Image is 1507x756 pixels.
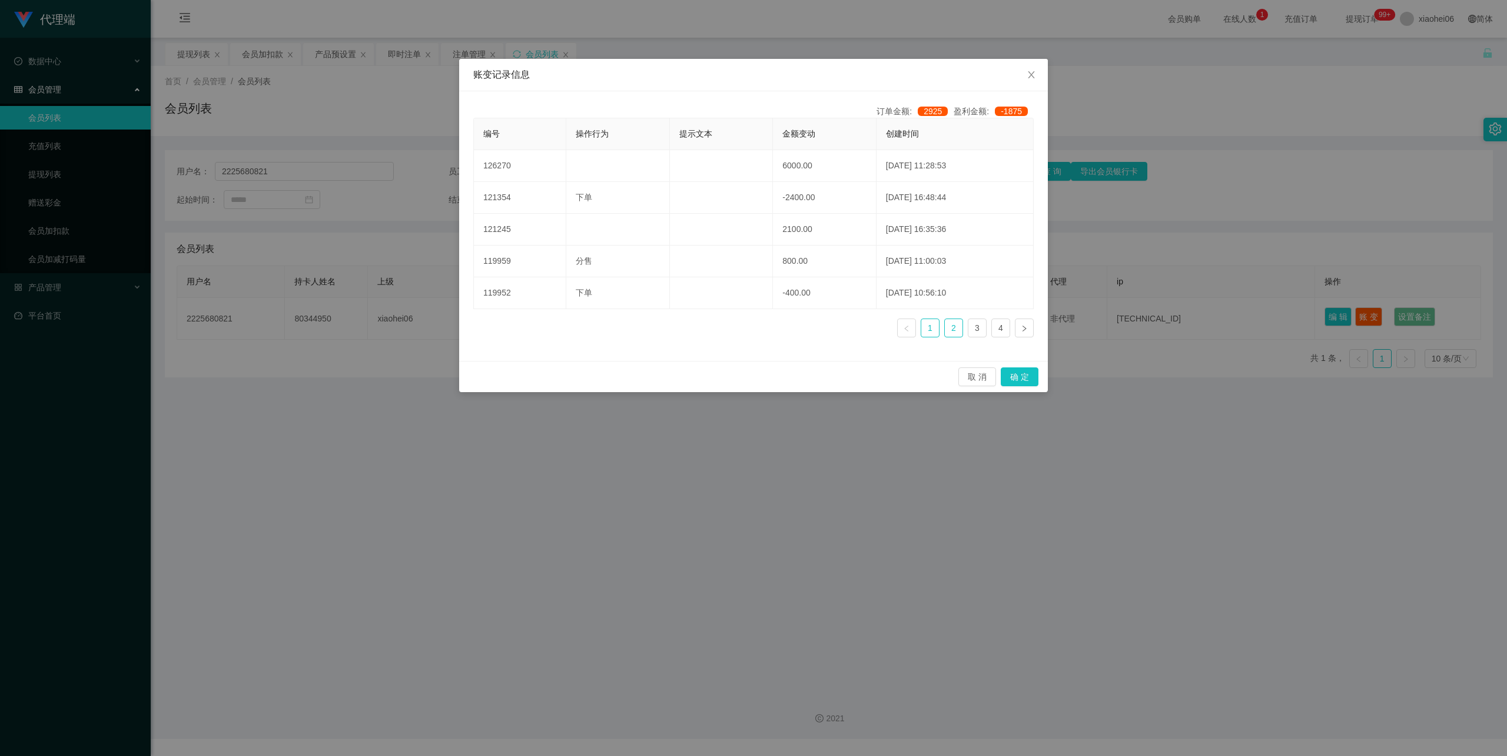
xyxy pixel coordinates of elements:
div: 账变记录信息 [473,68,1034,81]
span: -1875 [995,107,1028,116]
td: [DATE] 16:35:36 [877,214,1034,246]
a: 4 [992,319,1010,337]
i: 图标: left [903,325,910,332]
span: 编号 [483,129,500,138]
span: 操作行为 [576,129,609,138]
td: -2400.00 [773,182,877,214]
button: 确 定 [1001,367,1038,386]
span: 提示文本 [679,129,712,138]
li: 2 [944,319,963,337]
li: 4 [991,319,1010,337]
td: 下单 [566,277,670,309]
td: 800.00 [773,246,877,277]
td: 2100.00 [773,214,877,246]
td: 121245 [474,214,566,246]
td: [DATE] 16:48:44 [877,182,1034,214]
div: 盈利金额: [954,105,1034,118]
td: 分售 [566,246,670,277]
li: 下一页 [1015,319,1034,337]
td: 下单 [566,182,670,214]
td: [DATE] 10:56:10 [877,277,1034,309]
a: 3 [968,319,986,337]
i: 图标: right [1021,325,1028,332]
span: 创建时间 [886,129,919,138]
li: 上一页 [897,319,916,337]
td: -400.00 [773,277,877,309]
li: 3 [968,319,987,337]
button: 取 消 [958,367,996,386]
td: 119952 [474,277,566,309]
span: 金额变动 [782,129,815,138]
td: [DATE] 11:00:03 [877,246,1034,277]
div: 订单金额: [877,105,954,118]
td: 126270 [474,150,566,182]
i: 图标: close [1027,70,1036,79]
td: 6000.00 [773,150,877,182]
td: 119959 [474,246,566,277]
td: [DATE] 11:28:53 [877,150,1034,182]
span: 2925 [918,107,948,116]
a: 2 [945,319,962,337]
button: Close [1015,59,1048,92]
li: 1 [921,319,940,337]
a: 1 [921,319,939,337]
td: 121354 [474,182,566,214]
